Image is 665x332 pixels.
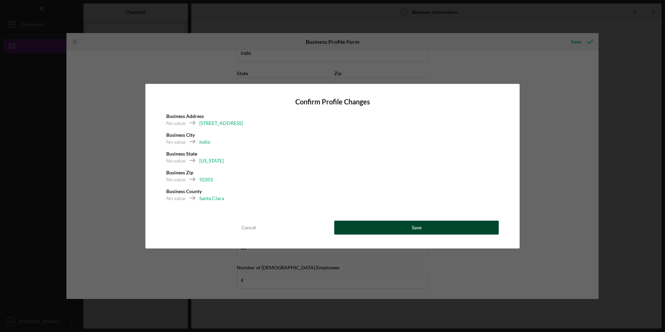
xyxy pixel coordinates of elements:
[241,221,256,235] div: Cancel
[199,195,224,202] div: Santa Clara
[166,169,193,175] b: Business Zip
[334,221,499,235] button: Save
[166,188,202,194] b: Business County
[199,120,243,127] div: [STREET_ADDRESS]
[166,139,185,145] div: No value
[166,151,197,157] b: Business State
[166,98,499,106] h4: Confirm Profile Changes
[199,176,213,183] div: 92201
[199,157,224,164] div: [US_STATE]
[199,139,210,145] div: Indio
[166,176,185,183] div: No value
[412,221,422,235] div: Save
[166,113,204,119] b: Business Address
[166,195,185,202] div: No value
[166,132,195,138] b: Business City
[166,120,185,127] div: No value
[166,221,331,235] button: Cancel
[166,157,185,164] div: No value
